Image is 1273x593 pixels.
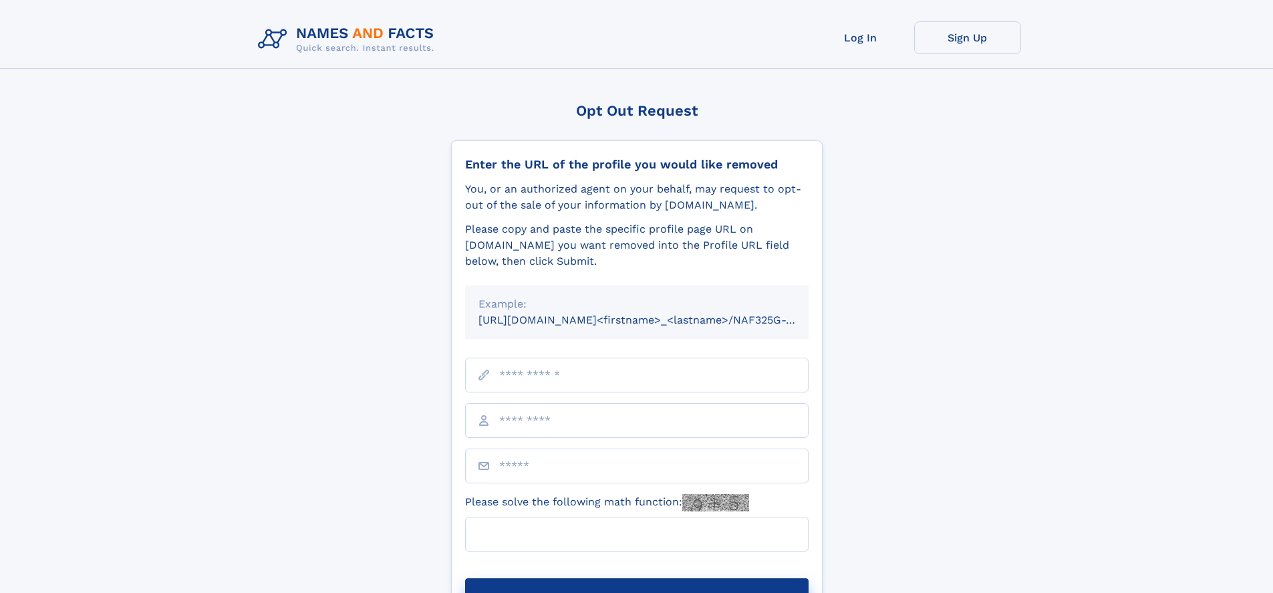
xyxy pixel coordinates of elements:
[451,102,823,119] div: Opt Out Request
[478,314,834,326] small: [URL][DOMAIN_NAME]<firstname>_<lastname>/NAF325G-xxxxxxxx
[465,181,809,213] div: You, or an authorized agent on your behalf, may request to opt-out of the sale of your informatio...
[807,21,914,54] a: Log In
[478,296,795,312] div: Example:
[914,21,1021,54] a: Sign Up
[465,221,809,269] div: Please copy and paste the specific profile page URL on [DOMAIN_NAME] you want removed into the Pr...
[465,157,809,172] div: Enter the URL of the profile you would like removed
[253,21,445,57] img: Logo Names and Facts
[465,494,749,511] label: Please solve the following math function:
